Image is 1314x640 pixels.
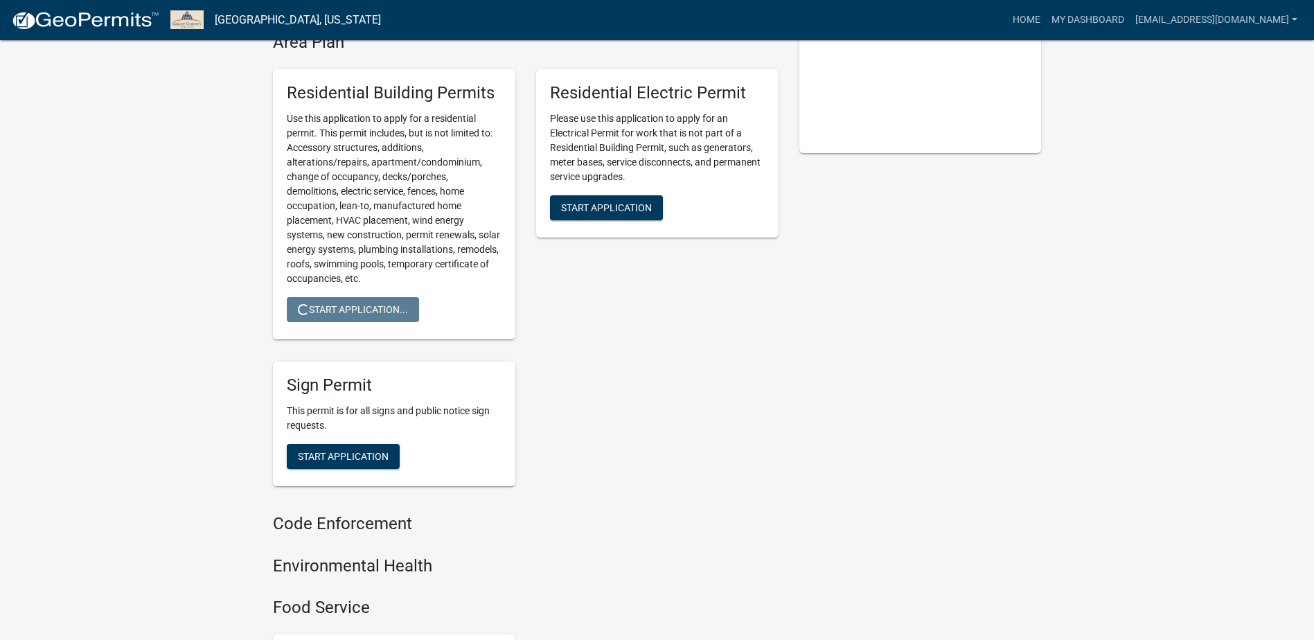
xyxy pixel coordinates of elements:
a: Home [1007,7,1046,33]
h4: Area Plan [273,33,779,53]
button: Start Application [550,195,663,220]
span: Start Application [298,450,389,461]
img: Grant County, Indiana [170,10,204,29]
h4: Food Service [273,598,779,618]
a: [EMAIL_ADDRESS][DOMAIN_NAME] [1130,7,1303,33]
h4: Environmental Health [273,556,779,576]
h4: Code Enforcement [273,514,779,534]
span: Start Application... [298,304,408,315]
a: My Dashboard [1046,7,1130,33]
span: Start Application [561,202,652,213]
button: Start Application... [287,297,419,322]
a: [GEOGRAPHIC_DATA], [US_STATE] [215,8,381,32]
p: This permit is for all signs and public notice sign requests. [287,404,501,433]
h5: Residential Electric Permit [550,83,765,103]
button: Start Application [287,444,400,469]
p: Please use this application to apply for an Electrical Permit for work that is not part of a Resi... [550,112,765,184]
p: Use this application to apply for a residential permit. This permit includes, but is not limited ... [287,112,501,286]
h5: Residential Building Permits [287,83,501,103]
h5: Sign Permit [287,375,501,395]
